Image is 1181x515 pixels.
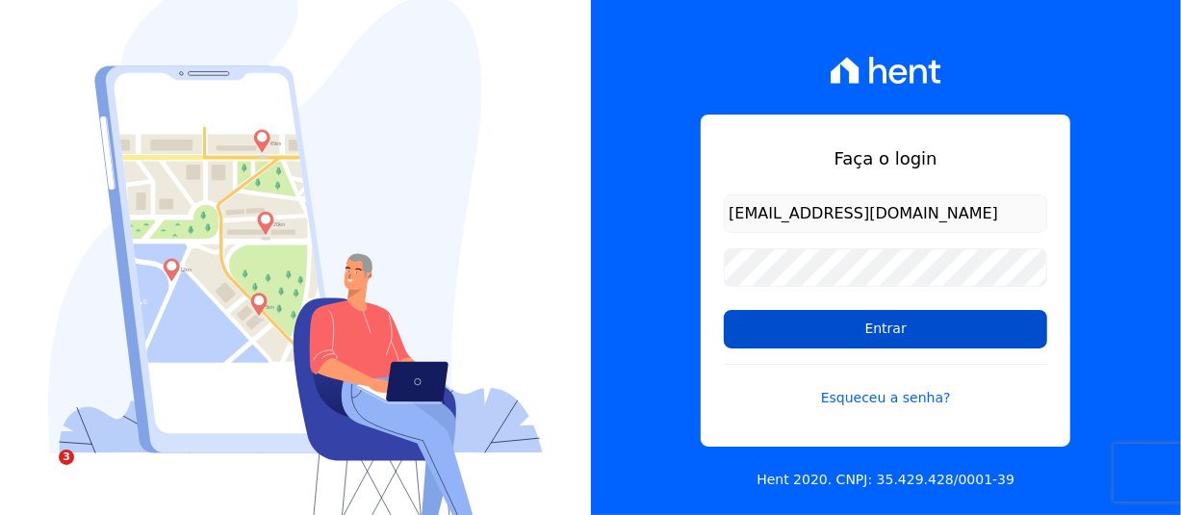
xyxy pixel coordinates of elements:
[724,145,1047,171] h1: Faça o login
[19,450,65,496] iframe: Intercom live chat
[59,450,74,465] span: 3
[724,194,1047,233] input: Email
[757,470,1014,490] p: Hent 2020. CNPJ: 35.429.428/0001-39
[724,310,1047,348] input: Entrar
[724,364,1047,408] a: Esqueceu a senha?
